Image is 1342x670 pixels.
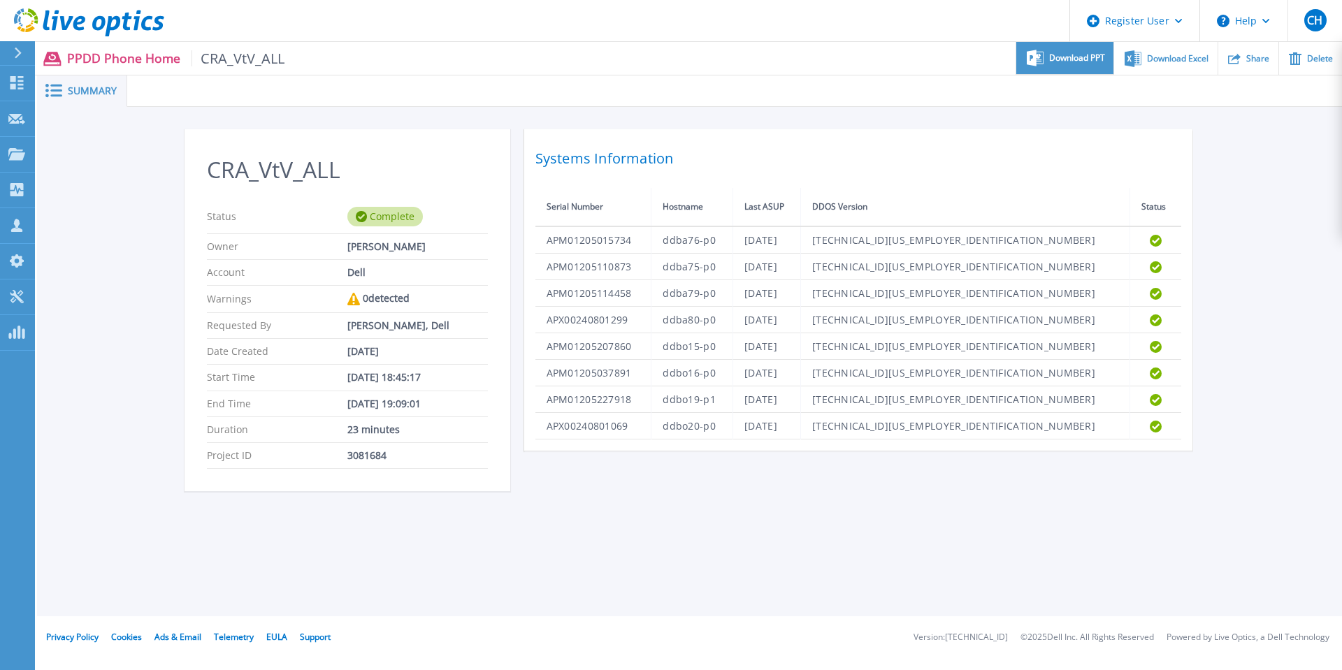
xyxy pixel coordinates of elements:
td: [DATE] [733,254,801,280]
p: Owner [207,241,347,252]
p: PPDD Phone Home [67,50,285,66]
td: ddba75-p0 [651,254,733,280]
td: [DATE] [733,307,801,333]
p: Project ID [207,450,347,461]
th: Status [1130,188,1181,226]
th: DDOS Version [800,188,1130,226]
p: Account [207,267,347,278]
a: EULA [266,631,287,643]
a: Privacy Policy [46,631,99,643]
p: Start Time [207,372,347,383]
td: [TECHNICAL_ID][US_EMPLOYER_IDENTIFICATION_NUMBER] [800,333,1130,360]
a: Telemetry [214,631,254,643]
td: ddba76-p0 [651,226,733,254]
div: 23 minutes [347,424,488,435]
td: [TECHNICAL_ID][US_EMPLOYER_IDENTIFICATION_NUMBER] [800,413,1130,439]
td: APX00240801069 [535,413,651,439]
p: Warnings [207,293,347,305]
span: Share [1246,54,1269,63]
li: Powered by Live Optics, a Dell Technology [1167,633,1329,642]
td: ddbo20-p0 [651,413,733,439]
th: Hostname [651,188,733,226]
td: [TECHNICAL_ID][US_EMPLOYER_IDENTIFICATION_NUMBER] [800,226,1130,254]
a: Cookies [111,631,142,643]
td: APM01205114458 [535,280,651,307]
td: APM01205207860 [535,333,651,360]
td: [TECHNICAL_ID][US_EMPLOYER_IDENTIFICATION_NUMBER] [800,280,1130,307]
h2: CRA_VtV_ALL [207,157,488,183]
td: APM01205037891 [535,360,651,386]
p: Status [207,207,347,226]
td: ddbo16-p0 [651,360,733,386]
td: APX00240801299 [535,307,651,333]
td: [TECHNICAL_ID][US_EMPLOYER_IDENTIFICATION_NUMBER] [800,307,1130,333]
div: [DATE] 19:09:01 [347,398,488,409]
div: [PERSON_NAME] [347,241,488,252]
span: Download PPT [1049,54,1105,62]
div: 3081684 [347,450,488,461]
p: Duration [207,424,347,435]
td: [DATE] [733,280,801,307]
p: End Time [207,398,347,409]
span: CH [1307,15,1322,26]
td: ddbo15-p0 [651,333,733,360]
div: Complete [347,207,423,226]
div: 0 detected [347,293,488,305]
td: [DATE] [733,226,801,254]
td: ddbo19-p1 [651,386,733,413]
td: [TECHNICAL_ID][US_EMPLOYER_IDENTIFICATION_NUMBER] [800,386,1130,413]
td: [TECHNICAL_ID][US_EMPLOYER_IDENTIFICATION_NUMBER] [800,254,1130,280]
span: CRA_VtV_ALL [192,50,285,66]
a: Support [300,631,331,643]
span: Download Excel [1147,54,1208,63]
a: Ads & Email [154,631,201,643]
div: [PERSON_NAME], Dell [347,320,488,331]
td: [DATE] [733,413,801,439]
td: APM01205227918 [535,386,651,413]
th: Last ASUP [733,188,801,226]
p: Requested By [207,320,347,331]
li: © 2025 Dell Inc. All Rights Reserved [1020,633,1154,642]
span: Delete [1307,54,1333,63]
td: [DATE] [733,333,801,360]
h2: Systems Information [535,146,1181,171]
td: APM01205015734 [535,226,651,254]
td: ddba79-p0 [651,280,733,307]
td: [DATE] [733,360,801,386]
div: [DATE] [347,346,488,357]
p: Date Created [207,346,347,357]
li: Version: [TECHNICAL_ID] [914,633,1008,642]
td: APM01205110873 [535,254,651,280]
div: Dell [347,267,488,278]
td: [DATE] [733,386,801,413]
div: [DATE] 18:45:17 [347,372,488,383]
th: Serial Number [535,188,651,226]
td: ddba80-p0 [651,307,733,333]
td: [TECHNICAL_ID][US_EMPLOYER_IDENTIFICATION_NUMBER] [800,360,1130,386]
span: Summary [68,86,117,96]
